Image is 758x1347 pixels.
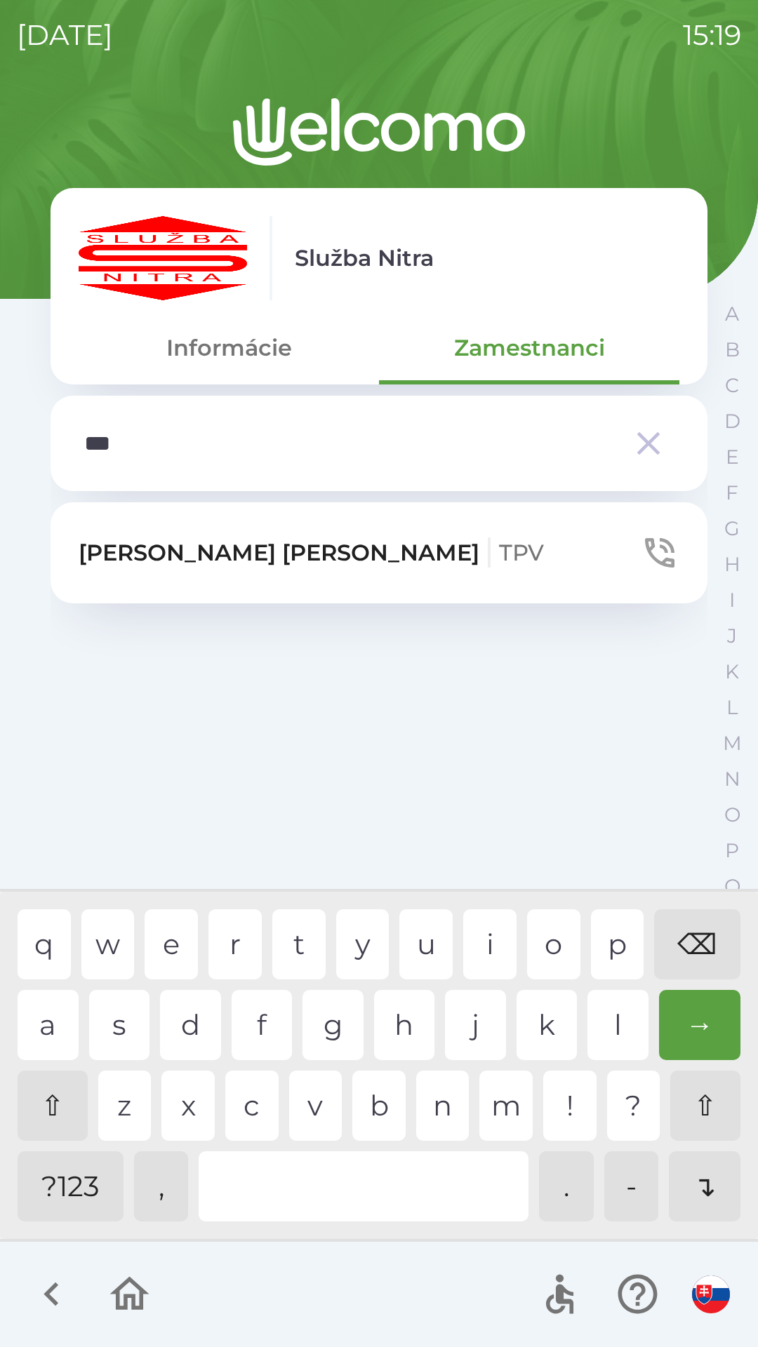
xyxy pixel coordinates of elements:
[79,323,379,373] button: Informácie
[79,536,544,570] p: [PERSON_NAME] [PERSON_NAME]
[295,241,434,275] p: Služba Nitra
[51,502,707,603] button: [PERSON_NAME] [PERSON_NAME]TPV
[79,216,247,300] img: c55f63fc-e714-4e15-be12-dfeb3df5ea30.png
[51,98,707,166] img: Logo
[17,14,113,56] p: [DATE]
[692,1275,730,1313] img: sk flag
[379,323,679,373] button: Zamestnanci
[683,14,741,56] p: 15:19
[499,539,544,566] span: TPV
